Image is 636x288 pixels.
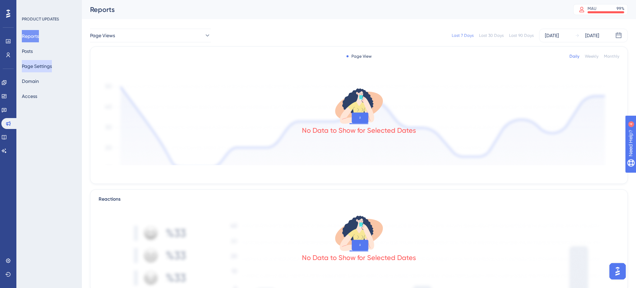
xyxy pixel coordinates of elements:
[585,31,599,40] div: [DATE]
[347,54,372,59] div: Page View
[569,54,579,59] div: Daily
[22,30,39,42] button: Reports
[302,126,416,135] div: No Data to Show for Selected Dates
[302,253,416,262] div: No Data to Show for Selected Dates
[545,31,559,40] div: [DATE]
[16,2,43,10] span: Need Help?
[47,3,49,9] div: 4
[479,33,504,38] div: Last 30 Days
[22,60,52,72] button: Page Settings
[22,90,37,102] button: Access
[90,29,211,42] button: Page Views
[604,54,619,59] div: Monthly
[509,33,534,38] div: Last 90 Days
[22,75,39,87] button: Domain
[452,33,474,38] div: Last 7 Days
[588,6,596,11] div: MAU
[607,261,628,282] iframe: UserGuiding AI Assistant Launcher
[90,5,556,14] div: Reports
[585,54,598,59] div: Weekly
[22,45,33,57] button: Posts
[99,195,619,203] div: Reactions
[22,16,59,22] div: PRODUCT UPDATES
[90,31,115,40] span: Page Views
[617,6,624,11] div: 99 %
